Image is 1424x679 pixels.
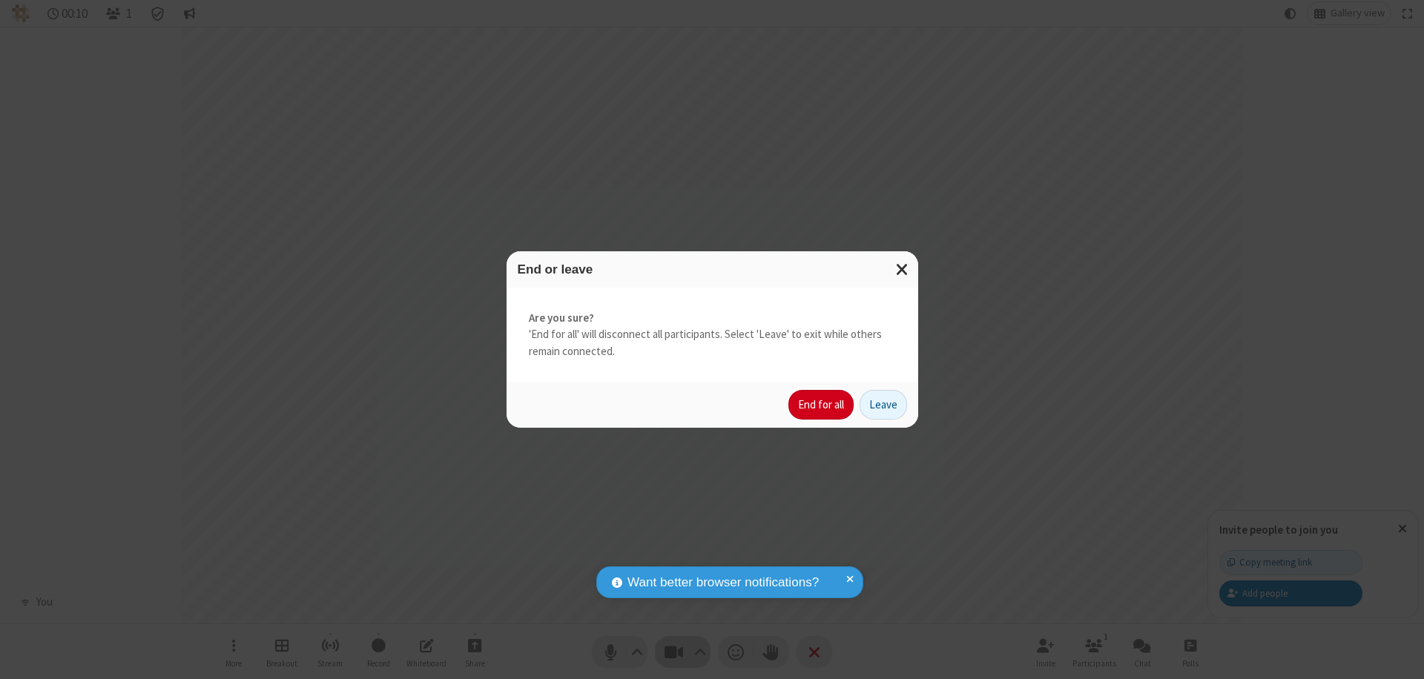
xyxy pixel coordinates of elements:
button: Close modal [887,251,918,288]
button: End for all [788,390,854,420]
button: Leave [860,390,907,420]
h3: End or leave [518,262,907,276]
span: Want better browser notifications? [627,573,819,592]
div: 'End for all' will disconnect all participants. Select 'Leave' to exit while others remain connec... [507,288,918,382]
strong: Are you sure? [529,310,896,327]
